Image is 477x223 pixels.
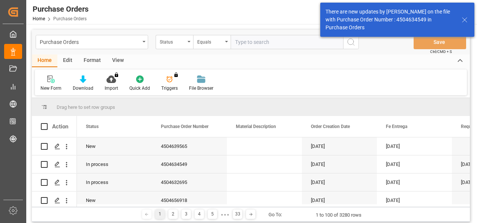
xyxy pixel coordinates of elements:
div: 4504632695 [152,173,227,191]
div: Format [78,54,106,67]
div: 2 [168,209,178,219]
div: Press SPACE to select this row. [32,155,77,173]
button: open menu [36,35,148,49]
div: 5 [208,209,217,219]
div: [DATE] [302,173,377,191]
span: Purchase Order Number [161,124,208,129]
div: 4504634549 [152,155,227,173]
span: Drag here to set row groups [57,104,115,110]
div: In process [77,155,152,173]
div: New Form [40,85,61,92]
div: Quick Add [129,85,150,92]
div: Press SPACE to select this row. [32,191,77,209]
div: Home [32,54,57,67]
div: Go To: [268,211,282,218]
button: Save [414,35,466,49]
div: Press SPACE to select this row. [32,137,77,155]
div: 1 [155,209,165,219]
div: 4 [195,209,204,219]
div: [DATE] [302,155,377,173]
div: Edit [57,54,78,67]
div: [DATE] [302,137,377,155]
span: Order Creation Date [311,124,350,129]
div: Purchase Orders [33,3,88,15]
div: [DATE] [377,155,452,173]
div: Purchase Orders [40,37,140,46]
div: There are new updates by [PERSON_NAME] on the file with Purchase Order Number : 4504634549 in Pur... [325,8,454,32]
input: Type to search [231,35,343,49]
div: View [106,54,129,67]
div: Equals [197,37,223,45]
span: Fe Entrega [386,124,407,129]
div: [DATE] [377,191,452,209]
a: Home [33,16,45,21]
button: open menu [156,35,193,49]
div: Status [160,37,185,45]
span: Material Description [236,124,276,129]
div: Action [52,123,68,130]
span: Status [86,124,99,129]
div: Press SPACE to select this row. [32,173,77,191]
div: 3 [181,209,191,219]
div: 4504639565 [152,137,227,155]
div: 1 to 100 of 3280 rows [316,211,361,219]
div: New [77,137,152,155]
div: [DATE] [377,173,452,191]
div: In process [77,173,152,191]
div: 4504656918 [152,191,227,209]
div: New [77,191,152,209]
div: File Browser [189,85,213,92]
div: [DATE] [377,137,452,155]
button: open menu [193,35,231,49]
button: search button [343,35,359,49]
div: Download [73,85,93,92]
div: [DATE] [302,191,377,209]
div: 33 [233,209,242,219]
span: Ctrl/CMD + S [430,49,452,54]
div: ● ● ● [221,212,229,217]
